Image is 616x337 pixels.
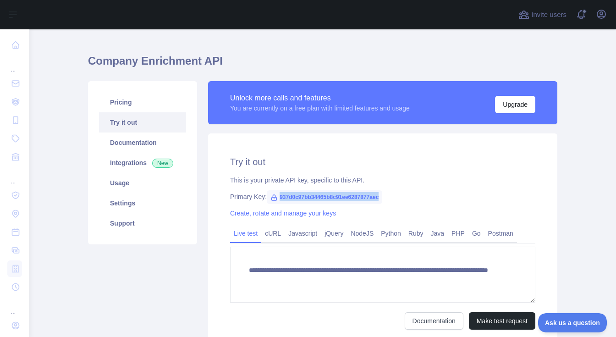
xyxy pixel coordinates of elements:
a: Postman [484,226,517,241]
div: ... [7,297,22,315]
a: Try it out [99,112,186,133]
a: Go [468,226,484,241]
h1: Company Enrichment API [88,54,557,76]
div: Unlock more calls and features [230,93,410,104]
button: Invite users [517,7,568,22]
div: ... [7,55,22,73]
iframe: Toggle Customer Support [538,313,607,332]
a: PHP [448,226,468,241]
span: Invite users [531,10,566,20]
h2: Try it out [230,155,535,168]
div: You are currently on a free plan with limited features and usage [230,104,410,113]
a: jQuery [321,226,347,241]
a: Live test [230,226,261,241]
div: Primary Key: [230,192,535,201]
a: Documentation [405,312,463,330]
a: Pricing [99,92,186,112]
div: ... [7,167,22,185]
button: Make test request [469,312,535,330]
a: Settings [99,193,186,213]
a: Python [377,226,405,241]
a: Create, rotate and manage your keys [230,210,336,217]
a: Integrations New [99,153,186,173]
span: 937d0c97bb34465b8c91ee6287877aec [267,190,382,204]
a: Support [99,213,186,233]
a: Ruby [405,226,427,241]
div: This is your private API key, specific to this API. [230,176,535,185]
a: NodeJS [347,226,377,241]
a: Documentation [99,133,186,153]
button: Upgrade [495,96,535,113]
a: Java [427,226,448,241]
span: New [152,159,173,168]
a: Usage [99,173,186,193]
a: Javascript [285,226,321,241]
a: cURL [261,226,285,241]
